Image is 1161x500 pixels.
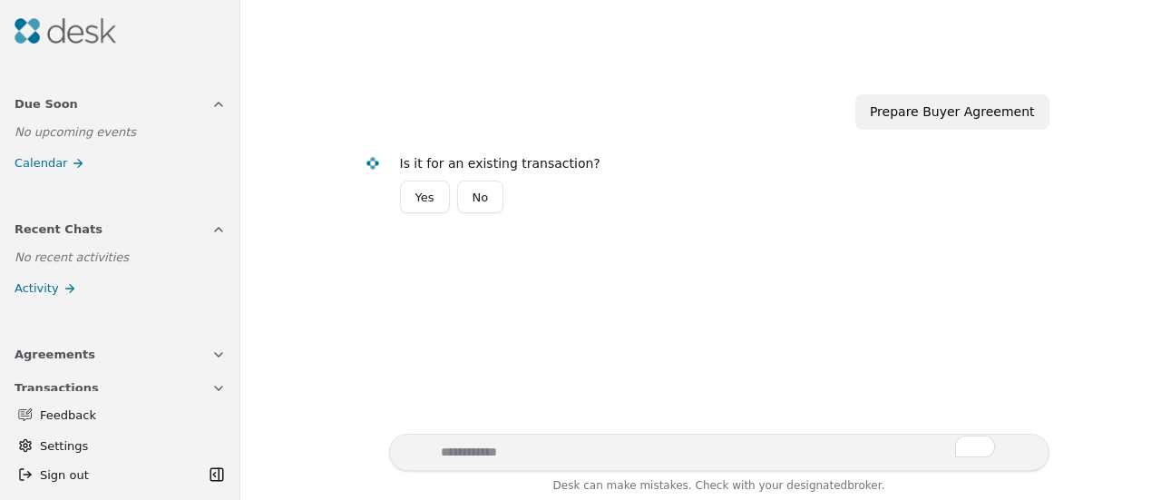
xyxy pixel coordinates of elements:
div: Is it for an existing transaction? [400,153,1035,214]
img: Desk [365,155,380,171]
textarea: To enrich screen reader interactions, please activate Accessibility in Grammarly extension settings [389,434,1049,471]
button: No [457,181,504,213]
span: Calendar [15,153,67,172]
span: No recent activities [15,250,129,264]
img: Desk [15,18,116,44]
span: Feedback [40,406,215,425]
button: Yes [400,181,450,213]
span: Settings [40,436,88,456]
button: Agreements [4,338,237,371]
button: Sign out [11,460,204,489]
span: No upcoming events [15,125,136,139]
button: Transactions [4,371,237,405]
div: Prepare Buyer Agreement [855,94,1049,130]
div: Desk can make mistakes. Check with your broker. [389,476,1049,500]
a: Activity [4,275,237,301]
button: Settings [11,431,229,460]
a: Calendar [4,150,237,176]
span: Sign out [40,466,89,485]
span: Agreements [15,345,95,364]
button: Recent Chats [4,212,237,246]
span: Due Soon [15,94,78,113]
span: designated [786,479,847,492]
button: Feedback [7,398,226,431]
span: Activity [15,279,59,298]
span: Recent Chats [15,220,102,239]
span: Transactions [15,378,99,397]
button: Due Soon [4,87,237,121]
